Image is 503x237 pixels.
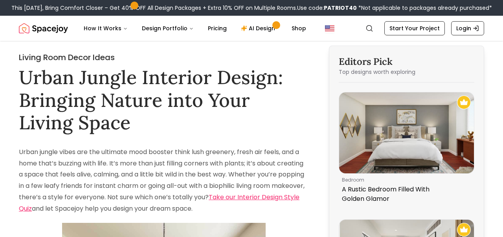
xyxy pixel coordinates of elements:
h1: Urban Jungle Interior Design: Bringing Nature into Your Living Space [19,66,308,134]
p: A Rustic Bedroom Filled With Golden Glamor [342,185,468,204]
nav: Main [77,20,312,36]
div: This [DATE], Bring Comfort Closer – Get 40% OFF All Design Packages + Extra 10% OFF on Multiple R... [11,4,492,12]
span: *Not applicable to packages already purchased* [357,4,492,12]
b: PATRIOT40 [324,4,357,12]
nav: Global [19,16,484,41]
p: Top designs worth exploring [339,68,474,76]
a: A Rustic Bedroom Filled With Golden GlamorRecommended Spacejoy Design - A Rustic Bedroom Filled W... [339,92,474,207]
a: Shop [285,20,312,36]
a: Pricing [202,20,233,36]
img: United States [325,24,334,33]
span: Use code: [297,4,357,12]
img: Recommended Spacejoy Design - A Rustic Bedroom Filled With Golden Glamor [457,96,471,109]
p: Urban jungle vibes are the ultimate mood booster think lush greenery, fresh air feels, and a home... [19,147,308,215]
a: AI Design [235,20,284,36]
a: Spacejoy [19,20,68,36]
button: Design Portfolio [136,20,200,36]
a: Take our Interior Design Style Quiz [19,193,299,213]
a: Start Your Project [384,21,445,35]
p: bedroom [342,177,468,183]
img: Recommended Spacejoy Design - Two-person Workspace with Ample Storage [457,223,471,237]
a: Login [451,21,484,35]
img: A Rustic Bedroom Filled With Golden Glamor [339,92,474,173]
img: Spacejoy Logo [19,20,68,36]
h2: Living Room Decor Ideas [19,52,308,63]
h3: Editors Pick [339,55,474,68]
button: How It Works [77,20,134,36]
